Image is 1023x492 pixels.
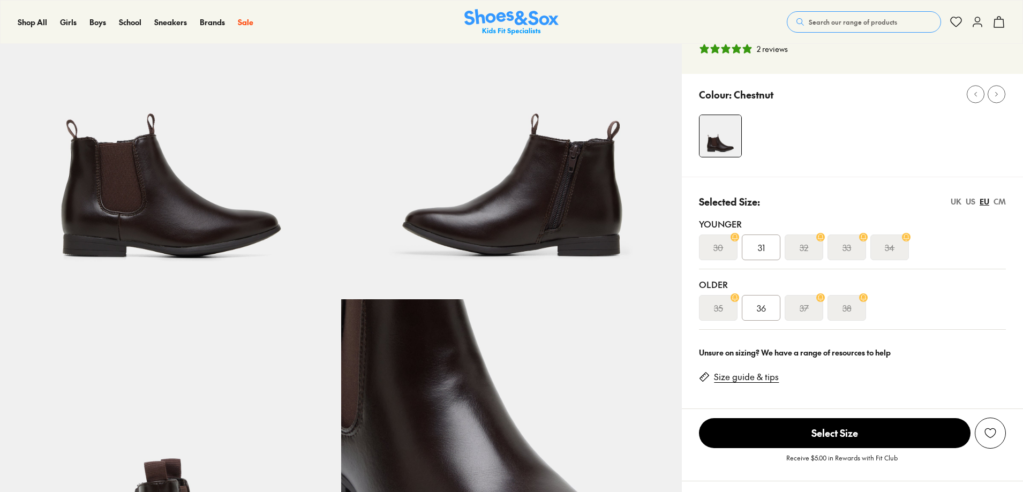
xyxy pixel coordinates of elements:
span: 31 [758,241,765,254]
span: Sale [238,17,253,27]
span: School [119,17,141,27]
span: Boys [89,17,106,27]
s: 37 [800,301,809,314]
span: Shop All [18,17,47,27]
p: Receive $5.00 in Rewards with Fit Club [786,453,898,472]
button: Search our range of products [787,11,941,33]
s: 35 [714,301,723,314]
img: 4-480457_1 [699,115,741,157]
s: 32 [800,241,808,254]
p: Colour: [699,87,732,102]
button: Select Size [699,418,971,449]
span: Search our range of products [809,17,897,27]
a: Brands [200,17,225,28]
a: Shop All [18,17,47,28]
a: Sale [238,17,253,28]
div: EU [980,196,989,207]
span: Brands [200,17,225,27]
button: Add to Wishlist [975,418,1006,449]
span: Girls [60,17,77,27]
div: Younger [699,217,1006,230]
span: Select Size [699,418,971,448]
div: 2 reviews [757,43,788,55]
span: Sneakers [154,17,187,27]
a: Boys [89,17,106,28]
button: 5 stars, 2 ratings [699,43,788,55]
a: School [119,17,141,28]
p: Selected Size: [699,194,760,209]
s: 38 [843,301,852,314]
div: Unsure on sizing? We have a range of resources to help [699,347,1006,358]
s: 34 [885,241,894,254]
a: Size guide & tips [714,371,779,383]
a: Shoes & Sox [464,9,559,35]
span: 36 [757,301,766,314]
div: US [966,196,975,207]
a: Sneakers [154,17,187,28]
p: Chestnut [734,87,773,102]
img: SNS_Logo_Responsive.svg [464,9,559,35]
div: CM [994,196,1006,207]
div: UK [951,196,961,207]
s: 33 [843,241,851,254]
s: 30 [713,241,723,254]
div: Older [699,278,1006,291]
a: Girls [60,17,77,28]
